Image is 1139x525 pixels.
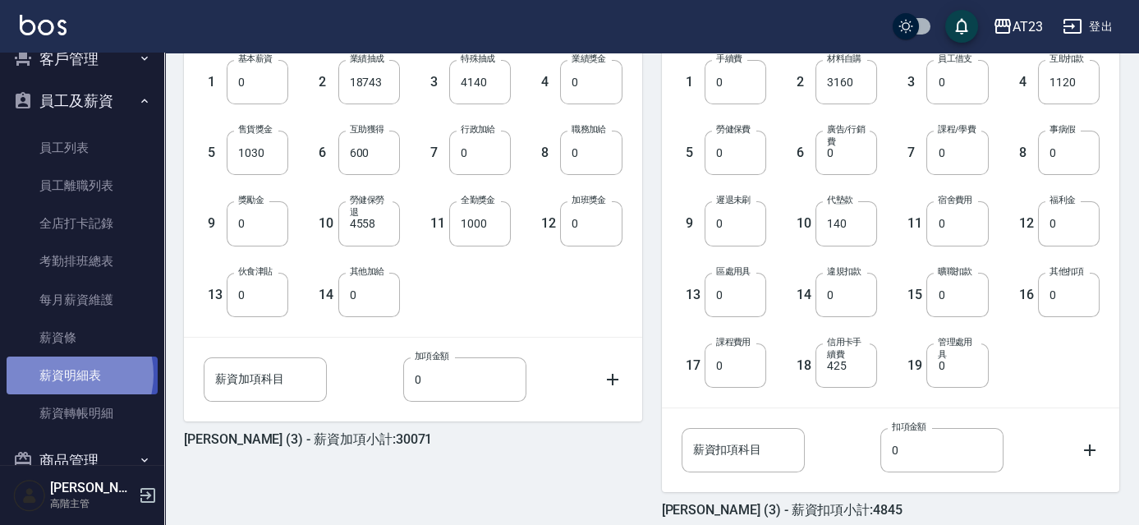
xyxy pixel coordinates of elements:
[7,357,158,394] a: 薪資明細表
[7,205,158,242] a: 全店打卡記錄
[1056,12,1119,42] button: 登出
[938,336,980,361] label: 管理處用具
[350,194,392,219] label: 勞健保勞退
[541,145,556,161] h5: 8
[415,350,449,362] label: 加項金額
[907,287,922,303] h5: 15
[13,479,46,512] img: Person
[662,502,902,518] h5: [PERSON_NAME] (3) - 薪資扣項小計:4845
[572,53,606,65] label: 業績獎金
[461,194,495,206] label: 全勤獎金
[938,265,972,278] label: 曠職扣款
[797,287,811,303] h5: 14
[238,194,264,206] label: 獎勵金
[319,145,333,161] h5: 6
[1049,123,1075,136] label: 事病假
[938,194,972,206] label: 宿舍費用
[716,194,751,206] label: 遲退未刷
[892,421,926,433] label: 扣項金額
[716,336,751,348] label: 課程費用
[797,357,811,374] h5: 18
[461,53,495,65] label: 特殊抽成
[907,74,922,90] h5: 3
[945,10,978,43] button: save
[686,74,700,90] h5: 1
[827,265,861,278] label: 違規扣款
[938,123,976,136] label: 課程/學費
[238,53,273,65] label: 基本薪資
[430,145,445,161] h5: 7
[1019,215,1034,232] h5: 12
[907,215,922,232] h5: 11
[572,123,606,136] label: 職務加給
[907,357,922,374] h5: 19
[1019,74,1034,90] h5: 4
[208,145,223,161] h5: 5
[7,167,158,205] a: 員工離職列表
[1049,265,1084,278] label: 其他扣項
[541,74,556,90] h5: 4
[50,480,134,496] h5: [PERSON_NAME]
[686,215,700,232] h5: 9
[827,336,869,361] label: 信用卡手續費
[7,319,158,357] a: 薪資條
[7,80,158,122] button: 員工及薪資
[716,265,751,278] label: 區處用具
[797,215,811,232] h5: 10
[208,215,223,232] h5: 9
[7,440,158,482] button: 商品管理
[430,74,445,90] h5: 3
[686,357,700,374] h5: 17
[20,15,67,35] img: Logo
[1019,287,1034,303] h5: 16
[7,129,158,167] a: 員工列表
[319,287,333,303] h5: 14
[986,10,1049,44] button: AT23
[1049,53,1084,65] label: 互助扣款
[797,74,811,90] h5: 2
[1019,145,1034,161] h5: 8
[319,215,333,232] h5: 10
[319,74,333,90] h5: 2
[208,74,223,90] h5: 1
[827,123,869,148] label: 廣告/行銷費
[238,123,273,136] label: 售貨獎金
[686,145,700,161] h5: 5
[572,194,606,206] label: 加班獎金
[184,431,432,447] h5: [PERSON_NAME] (3) - 薪資加項小計:30071
[541,215,556,232] h5: 12
[716,123,751,136] label: 勞健保費
[350,123,384,136] label: 互助獲得
[938,53,972,65] label: 員工借支
[350,265,384,278] label: 其他加給
[827,194,852,206] label: 代墊款
[7,281,158,319] a: 每月薪資維護
[827,53,861,65] label: 材料自購
[238,265,273,278] label: 伙食津貼
[686,287,700,303] h5: 13
[50,496,134,511] p: 高階主管
[430,215,445,232] h5: 11
[461,123,495,136] label: 行政加給
[907,145,922,161] h5: 7
[350,53,384,65] label: 業績抽成
[7,38,158,81] button: 客戶管理
[1013,16,1043,37] div: AT23
[797,145,811,161] h5: 6
[7,242,158,280] a: 考勤排班總表
[1049,194,1075,206] label: 福利金
[208,287,223,303] h5: 13
[716,53,742,65] label: 手續費
[7,394,158,432] a: 薪資轉帳明細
